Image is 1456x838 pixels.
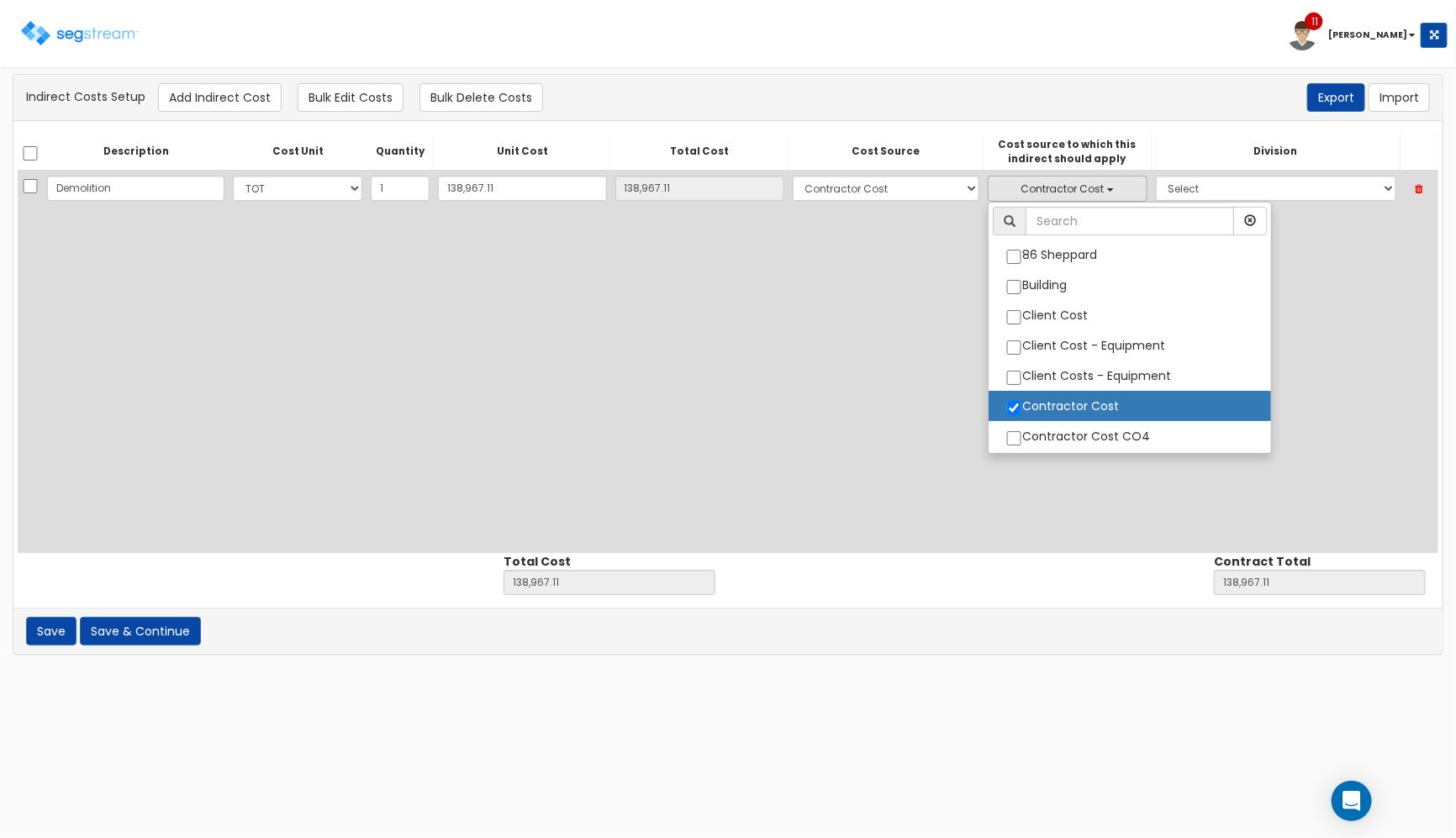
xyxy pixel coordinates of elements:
label: Contractor Cost CO4 [989,425,1271,447]
input: 86 Sheppard [1005,250,1022,264]
button: Save [26,617,76,646]
label: 86 Sheppard [989,244,1271,266]
img: avatar.png [1288,21,1317,50]
button: Export [1307,83,1365,112]
button: Bulk Delete Costs [419,83,543,112]
th: Description [43,134,229,171]
input: Contractor Cost CO4 [1005,431,1022,445]
label: Building [989,274,1271,296]
b: Total Cost [504,553,571,570]
input: Client Costs - Equipment [1005,371,1022,385]
input: Search [1026,207,1234,235]
th: Quantity [367,134,434,171]
label: Client Cost - Equipment [989,335,1271,356]
th: Division [1152,134,1401,171]
img: logo.png [21,21,139,45]
b: [PERSON_NAME] [1328,29,1407,41]
th: Total Cost [611,134,789,171]
div: Indirect Costs Setup [13,75,1443,121]
span: 11 [1311,14,1318,30]
button: Bulk Edit Costs [298,83,404,112]
label: Contractor Cost [989,395,1271,417]
button: Import [1369,83,1430,112]
input: Contractor Cost [1005,401,1022,415]
th: Unit Cost [434,134,610,171]
button: Contractor Cost [988,176,1147,202]
button: Add Indirect Cost [158,83,282,112]
th: Cost Unit [229,134,367,171]
span: Contractor Cost [1021,182,1105,196]
button: Save & Continue [80,617,201,646]
label: Client Cost [989,304,1271,326]
input: Building [1005,280,1022,294]
th: Cost source to which this indirect should apply [984,134,1152,171]
th: Cost Source [789,134,984,171]
div: Open Intercom Messenger [1332,781,1372,821]
input: Client Cost [1005,310,1022,324]
label: Client Costs - Equipment [989,365,1271,387]
input: Client Cost - Equipment [1005,340,1022,355]
b: Contract Total [1214,553,1311,570]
